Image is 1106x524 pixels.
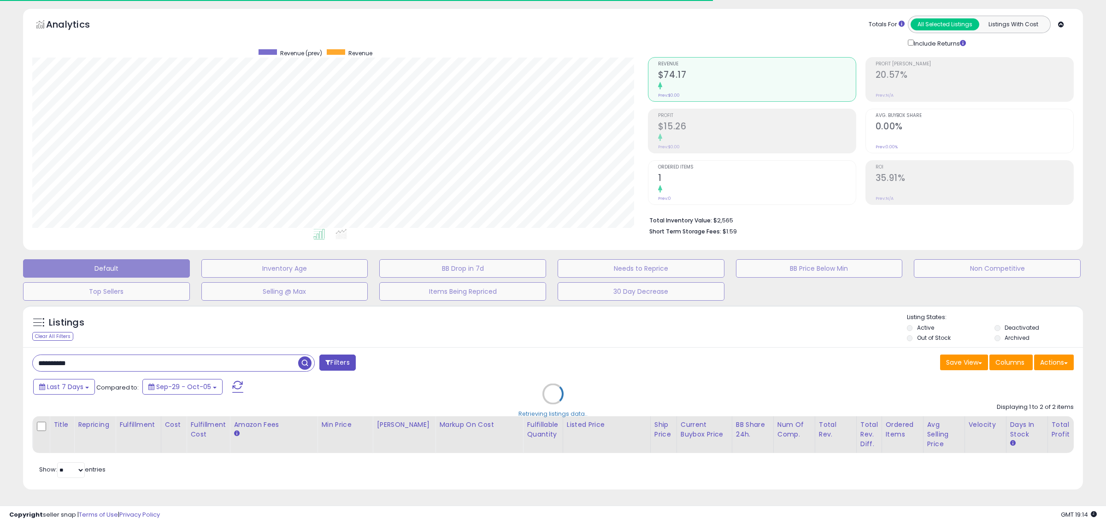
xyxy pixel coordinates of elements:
[658,70,856,82] h2: $74.17
[869,20,905,29] div: Totals For
[658,196,671,201] small: Prev: 0
[46,18,108,33] h5: Analytics
[876,70,1073,82] h2: 20.57%
[79,510,118,519] a: Terms of Use
[649,214,1067,225] li: $2,565
[119,510,160,519] a: Privacy Policy
[979,18,1047,30] button: Listings With Cost
[658,62,856,67] span: Revenue
[658,144,680,150] small: Prev: $0.00
[736,259,903,278] button: BB Price Below Min
[723,227,737,236] span: $1.59
[1061,510,1097,519] span: 2025-10-13 19:14 GMT
[876,62,1073,67] span: Profit [PERSON_NAME]
[379,282,546,301] button: Items Being Repriced
[658,173,856,185] h2: 1
[201,259,368,278] button: Inventory Age
[23,282,190,301] button: Top Sellers
[876,165,1073,170] span: ROI
[901,38,977,48] div: Include Returns
[348,49,372,57] span: Revenue
[280,49,322,57] span: Revenue (prev)
[649,216,712,224] b: Total Inventory Value:
[649,227,721,235] b: Short Term Storage Fees:
[658,93,680,98] small: Prev: $0.00
[9,510,43,519] strong: Copyright
[876,144,898,150] small: Prev: 0.00%
[558,282,724,301] button: 30 Day Decrease
[518,410,588,418] div: Retrieving listings data..
[658,113,856,118] span: Profit
[658,121,856,134] h2: $15.26
[876,121,1073,134] h2: 0.00%
[9,511,160,519] div: seller snap | |
[876,173,1073,185] h2: 35.91%
[201,282,368,301] button: Selling @ Max
[876,196,894,201] small: Prev: N/A
[911,18,979,30] button: All Selected Listings
[914,259,1081,278] button: Non Competitive
[23,259,190,278] button: Default
[876,93,894,98] small: Prev: N/A
[876,113,1073,118] span: Avg. Buybox Share
[658,165,856,170] span: Ordered Items
[558,259,724,278] button: Needs to Reprice
[379,259,546,278] button: BB Drop in 7d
